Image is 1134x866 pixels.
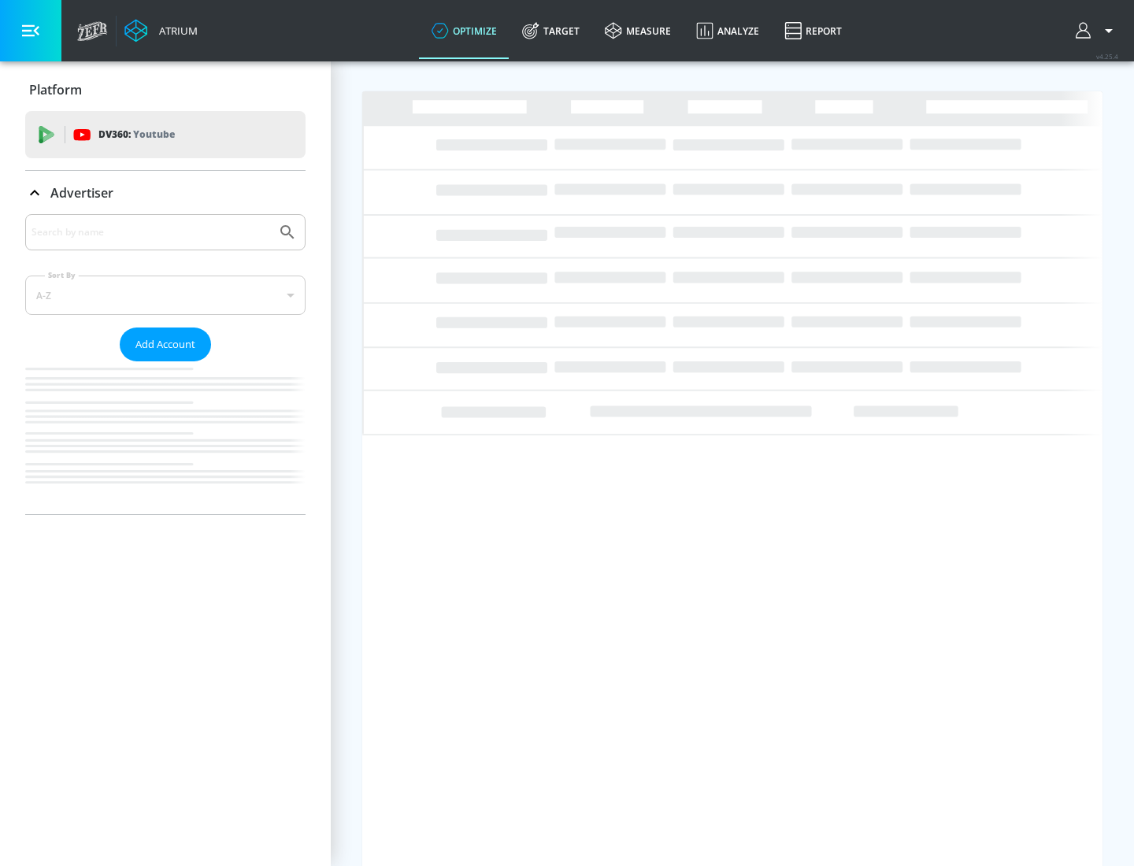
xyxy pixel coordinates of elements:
[98,126,175,143] p: DV360:
[684,2,772,59] a: Analyze
[29,81,82,98] p: Platform
[25,276,306,315] div: A-Z
[31,222,270,242] input: Search by name
[135,335,195,353] span: Add Account
[25,361,306,514] nav: list of Advertiser
[419,2,510,59] a: optimize
[50,184,113,202] p: Advertiser
[592,2,684,59] a: measure
[25,68,306,112] div: Platform
[772,2,854,59] a: Report
[25,214,306,514] div: Advertiser
[1096,52,1118,61] span: v 4.25.4
[120,328,211,361] button: Add Account
[133,126,175,142] p: Youtube
[124,19,198,43] a: Atrium
[510,2,592,59] a: Target
[25,171,306,215] div: Advertiser
[153,24,198,38] div: Atrium
[25,111,306,158] div: DV360: Youtube
[45,270,79,280] label: Sort By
